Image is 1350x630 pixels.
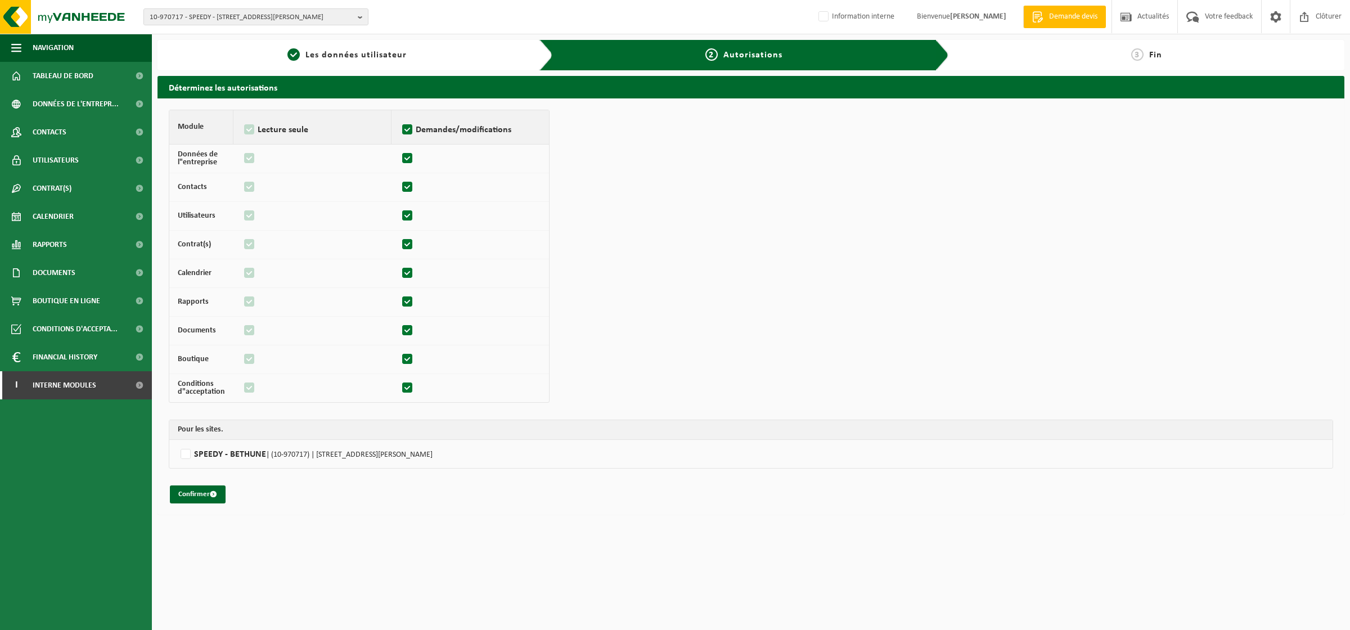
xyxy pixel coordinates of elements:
span: Navigation [33,34,74,62]
a: Demande devis [1023,6,1106,28]
h2: Déterminez les autorisations [157,76,1344,98]
span: Contacts [33,118,66,146]
strong: Boutique [178,355,209,363]
label: Information interne [816,8,894,25]
span: Calendrier [33,202,74,231]
th: Pour les sites. [169,420,1333,440]
strong: [PERSON_NAME] [950,12,1006,21]
span: Les données utilisateur [305,51,407,60]
span: 1 [287,48,300,61]
span: Fin [1149,51,1162,60]
span: Données de l'entrepr... [33,90,119,118]
strong: Contacts [178,183,207,191]
button: 10-970717 - SPEEDY - [STREET_ADDRESS][PERSON_NAME] [143,8,368,25]
a: 1Les données utilisateur [163,48,530,62]
strong: Données de l"entreprise [178,150,218,166]
span: Financial History [33,343,97,371]
th: Module [169,110,233,145]
span: Demande devis [1046,11,1100,22]
span: Contrat(s) [33,174,71,202]
strong: Contrat(s) [178,240,211,249]
span: Boutique en ligne [33,287,100,315]
strong: Calendrier [178,269,211,277]
span: | (10-970717) | [STREET_ADDRESS][PERSON_NAME] [266,451,433,459]
span: Conditions d'accepta... [33,315,118,343]
span: 2 [705,48,718,61]
label: Demandes/modifications [400,121,541,138]
label: Lecture seule [242,121,382,138]
span: 10-970717 - SPEEDY - [STREET_ADDRESS][PERSON_NAME] [150,9,353,26]
span: Tableau de bord [33,62,93,90]
label: SPEEDY - BETHUNE [178,445,1324,462]
button: Confirmer [170,485,226,503]
strong: Documents [178,326,216,335]
span: I [11,371,21,399]
span: 3 [1131,48,1144,61]
strong: Conditions d"acceptation [178,380,225,396]
span: Rapports [33,231,67,259]
span: Documents [33,259,75,287]
span: Utilisateurs [33,146,79,174]
span: Autorisations [723,51,782,60]
strong: Utilisateurs [178,211,215,220]
span: Interne modules [33,371,96,399]
strong: Rapports [178,298,209,306]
